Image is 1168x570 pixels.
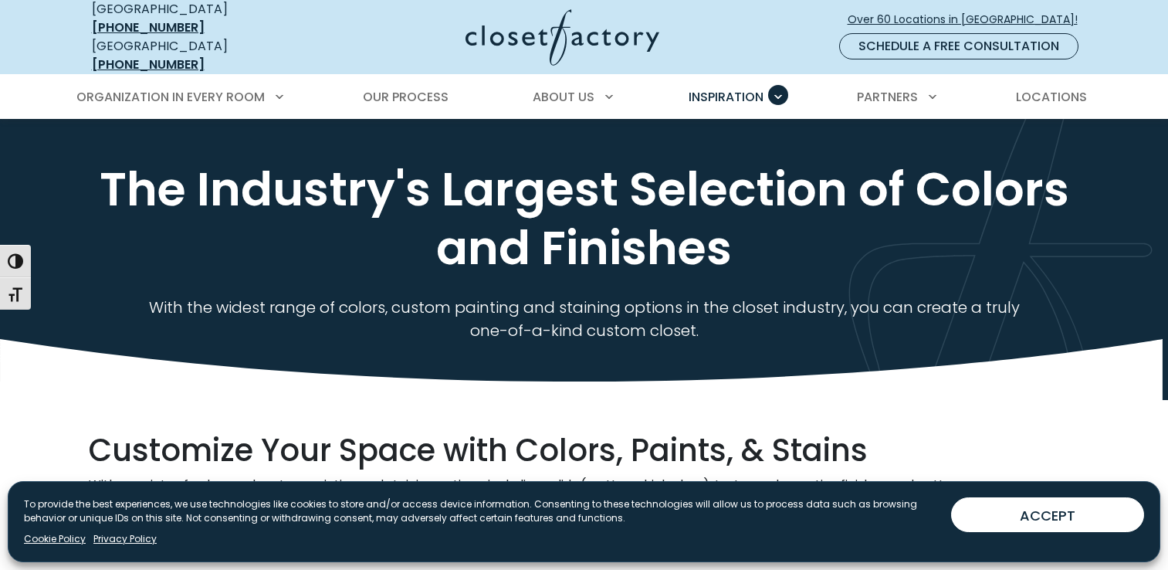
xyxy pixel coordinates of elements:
[951,497,1144,532] button: ACCEPT
[89,431,1080,470] h5: Customize Your Space with Colors, Paints, & Stains
[149,297,1020,341] span: With the widest range of colors, custom painting and staining options in the closet industry, you...
[1016,88,1087,106] span: Locations
[89,160,1080,277] h1: The Industry's Largest Selection of Colors and Finishes
[24,532,86,546] a: Cookie Policy
[89,476,1080,513] p: With a variety of colors and custom painting and staining options, including solids (matte or hig...
[857,88,918,106] span: Partners
[93,532,157,546] a: Privacy Policy
[847,6,1091,33] a: Over 60 Locations in [GEOGRAPHIC_DATA]!
[76,88,265,106] span: Organization in Every Room
[839,33,1078,59] a: Schedule a Free Consultation
[92,19,205,36] a: [PHONE_NUMBER]
[24,497,939,525] p: To provide the best experiences, we use technologies like cookies to store and/or access device i...
[689,88,763,106] span: Inspiration
[363,88,449,106] span: Our Process
[848,12,1090,28] span: Over 60 Locations in [GEOGRAPHIC_DATA]!
[466,9,659,66] img: Closet Factory Logo
[66,76,1103,119] nav: Primary Menu
[92,56,205,73] a: [PHONE_NUMBER]
[533,88,594,106] span: About Us
[92,37,316,74] div: [GEOGRAPHIC_DATA]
